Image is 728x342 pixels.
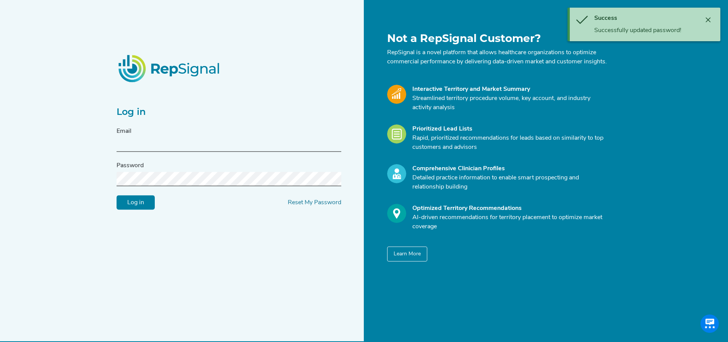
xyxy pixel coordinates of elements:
div: Interactive Territory and Market Summary [412,85,607,94]
input: Log in [117,195,155,210]
a: Reset My Password [288,200,341,206]
p: AI-driven recommendations for territory placement to optimize market coverage [412,213,607,231]
span: Success [594,15,617,21]
div: Comprehensive Clinician Profiles [412,164,607,173]
p: Detailed practice information to enable smart prospecting and relationship building [412,173,607,192]
img: Market_Icon.a700a4ad.svg [387,85,406,104]
img: RepSignalLogo.20539ed3.png [109,45,230,91]
button: Learn More [387,247,427,261]
img: Profile_Icon.739e2aba.svg [387,164,406,183]
button: Close [702,14,714,26]
label: Email [117,127,131,136]
label: Password [117,161,144,170]
div: Optimized Territory Recommendations [412,204,607,213]
p: Streamlined territory procedure volume, key account, and industry activity analysis [412,94,607,112]
img: Leads_Icon.28e8c528.svg [387,124,406,144]
p: Rapid, prioritized recommendations for leads based on similarity to top customers and advisors [412,134,607,152]
p: RepSignal is a novel platform that allows healthcare organizations to optimize commercial perform... [387,48,607,66]
h1: Not a RepSignal Customer? [387,32,607,45]
div: Successfully updated password! [594,26,702,35]
h2: Log in [117,106,341,118]
div: Prioritized Lead Lists [412,124,607,134]
img: Optimize_Icon.261f85db.svg [387,204,406,223]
